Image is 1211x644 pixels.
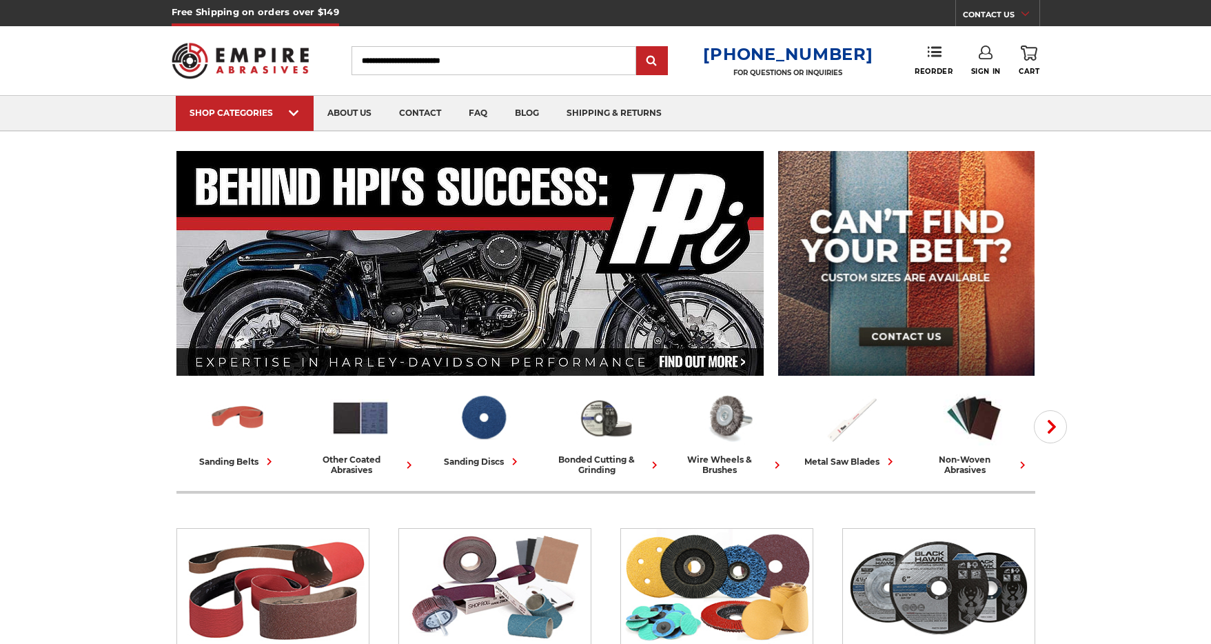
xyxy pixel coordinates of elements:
[427,388,539,469] a: sanding discs
[698,388,759,447] img: Wire Wheels & Brushes
[207,388,268,447] img: Sanding Belts
[190,108,300,118] div: SHOP CATEGORIES
[778,151,1035,376] img: promo banner for custom belts.
[918,454,1030,475] div: non-woven abrasives
[550,454,662,475] div: bonded cutting & grinding
[1019,67,1039,76] span: Cart
[182,388,294,469] a: sanding belts
[314,96,385,131] a: about us
[199,454,276,469] div: sanding belts
[804,454,897,469] div: metal saw blades
[944,388,1004,447] img: Non-woven Abrasives
[915,67,953,76] span: Reorder
[703,68,873,77] p: FOR QUESTIONS OR INQUIRIES
[305,388,416,475] a: other coated abrasives
[971,67,1001,76] span: Sign In
[1019,46,1039,76] a: Cart
[673,454,784,475] div: wire wheels & brushes
[915,46,953,75] a: Reorder
[963,7,1039,26] a: CONTACT US
[703,44,873,64] a: [PHONE_NUMBER]
[453,388,513,447] img: Sanding Discs
[172,34,309,88] img: Empire Abrasives
[444,454,522,469] div: sanding discs
[795,388,907,469] a: metal saw blades
[501,96,553,131] a: blog
[821,388,882,447] img: Metal Saw Blades
[638,48,666,75] input: Submit
[305,454,416,475] div: other coated abrasives
[1034,410,1067,443] button: Next
[576,388,636,447] img: Bonded Cutting & Grinding
[673,388,784,475] a: wire wheels & brushes
[176,151,764,376] img: Banner for an interview featuring Horsepower Inc who makes Harley performance upgrades featured o...
[330,388,391,447] img: Other Coated Abrasives
[553,96,675,131] a: shipping & returns
[385,96,455,131] a: contact
[550,388,662,475] a: bonded cutting & grinding
[455,96,501,131] a: faq
[918,388,1030,475] a: non-woven abrasives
